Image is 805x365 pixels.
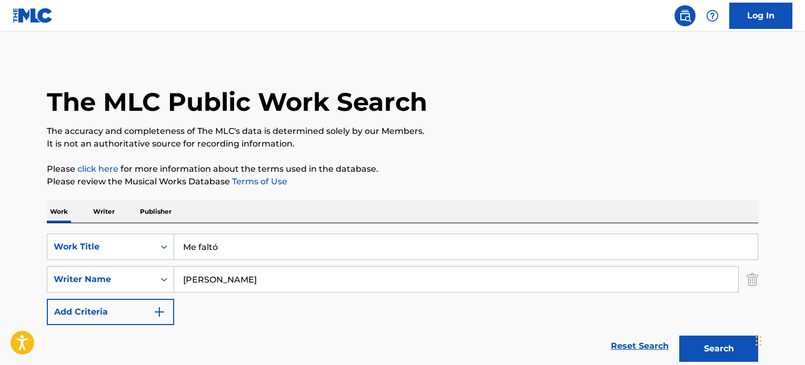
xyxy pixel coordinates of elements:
img: help [706,9,719,22]
p: It is not an authoritative source for recording information. [47,138,758,150]
a: Reset Search [606,335,674,358]
button: Search [679,336,758,362]
img: 9d2ae6d4665cec9f34b9.svg [153,306,166,318]
p: The accuracy and completeness of The MLC's data is determined solely by our Members. [47,125,758,138]
a: click here [77,164,118,174]
iframe: Chat Widget [752,315,805,365]
div: Writer Name [54,273,148,286]
p: Writer [90,201,118,223]
img: search [679,9,691,22]
p: Please for more information about the terms used in the database. [47,163,758,175]
div: Help [702,5,723,26]
div: Drag [756,325,762,357]
p: Publisher [137,201,175,223]
p: Work [47,201,71,223]
p: Please review the Musical Works Database [47,175,758,188]
img: MLC Logo [13,8,53,23]
a: Log In [729,3,792,29]
a: Terms of Use [230,176,287,186]
h1: The MLC Public Work Search [47,86,427,118]
div: Work Title [54,241,148,253]
button: Add Criteria [47,299,174,325]
a: Public Search [675,5,696,26]
img: Delete Criterion [747,266,758,293]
